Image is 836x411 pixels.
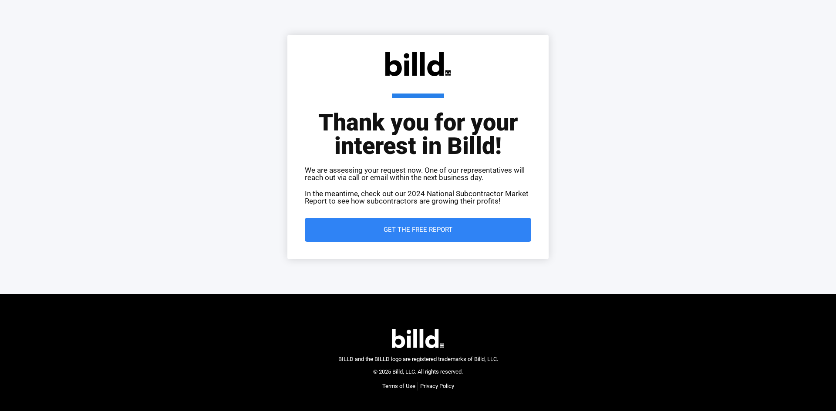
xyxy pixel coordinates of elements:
[305,218,531,242] a: Get the Free Report
[382,382,454,391] nav: Menu
[338,356,498,375] span: BILLD and the BILLD logo are registered trademarks of Billd, LLC. © 2025 Billd, LLC. All rights r...
[305,167,531,181] p: We are assessing your request now. One of our representatives will reach out via call or email wi...
[382,382,415,391] a: Terms of Use
[305,190,531,205] p: In the meantime, check out our 2024 National Subcontractor Market Report to see how subcontractor...
[420,382,454,391] a: Privacy Policy
[305,94,531,158] h1: Thank you for your interest in Billd!
[384,227,452,233] span: Get the Free Report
